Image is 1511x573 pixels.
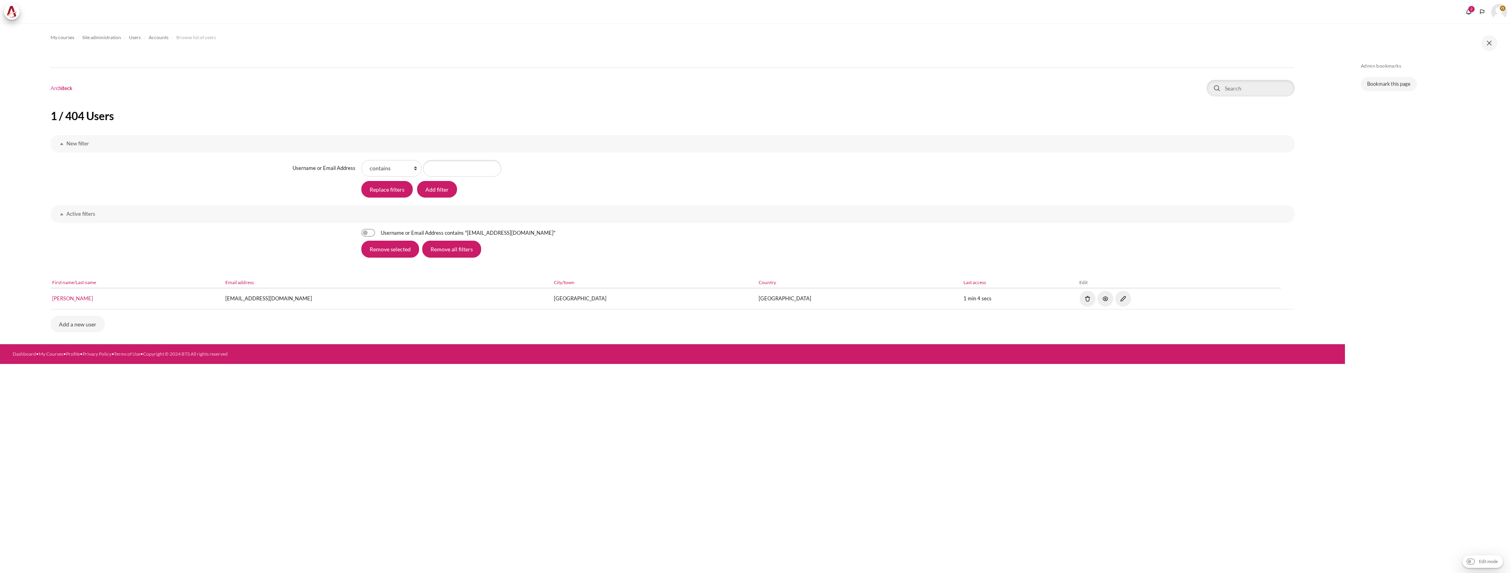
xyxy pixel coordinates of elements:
[51,34,74,41] span: My courses
[52,295,93,302] a: [PERSON_NAME]
[552,288,757,309] td: [GEOGRAPHIC_DATA]
[6,6,17,18] img: Architeck
[176,34,216,41] span: Browse list of users
[82,33,121,42] a: Site administration
[129,34,141,41] span: Users
[224,288,552,309] td: [EMAIL_ADDRESS][DOMAIN_NAME]
[51,316,105,332] button: Add a new user
[51,85,72,92] h1: Architeck
[759,279,776,285] a: Country
[82,34,121,41] span: Site administration
[176,33,216,42] a: Browse list of users
[757,288,961,309] td: [GEOGRAPHIC_DATA]
[1491,4,1507,20] a: User menu
[554,279,574,285] a: City/town
[76,279,96,285] a: Last name
[13,351,767,358] div: • • • • •
[13,351,36,357] a: Dashboard
[963,279,986,285] a: Last access
[51,33,74,42] a: My courses
[149,33,168,42] a: Accounts
[361,181,413,198] input: Replace filters
[1115,291,1131,307] img: Edit
[961,288,1077,309] td: 1 min 4 secs
[293,164,355,172] label: Username or Email Address
[1077,277,1281,288] th: Edit
[51,277,224,288] th: /
[149,34,168,41] span: Accounts
[422,241,481,257] input: Remove all filters
[361,241,419,257] input: Remove selected
[1463,6,1475,18] div: Show notification window with 2 new notifications
[66,351,80,357] a: Profile
[1207,80,1295,96] input: Search
[1468,6,1475,12] div: 2
[51,109,1295,123] h2: 1 / 404 Users
[1080,291,1095,307] img: Delete
[66,211,1279,217] h3: Active filters
[39,351,63,357] a: My Courses
[66,140,1279,147] h3: New filter
[52,279,74,285] a: First name
[114,351,140,357] a: Terms of Use
[381,229,557,237] label: Username or Email Address contains "[EMAIL_ADDRESS][DOMAIN_NAME]"
[1361,63,1494,69] h5: Admin bookmarks
[1361,63,1494,91] section: Blocks
[83,351,111,357] a: Privacy Policy
[1097,291,1113,307] img: Suspend user account
[4,4,24,20] a: Architeck Architeck
[1361,77,1417,91] a: Bookmark this page
[143,351,228,357] a: Copyright © 2024 BTS All rights reserved
[417,181,457,198] input: Add filter
[1476,6,1488,18] button: Languages
[225,279,254,285] a: Email address
[51,31,1295,44] nav: Navigation bar
[129,33,141,42] a: Users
